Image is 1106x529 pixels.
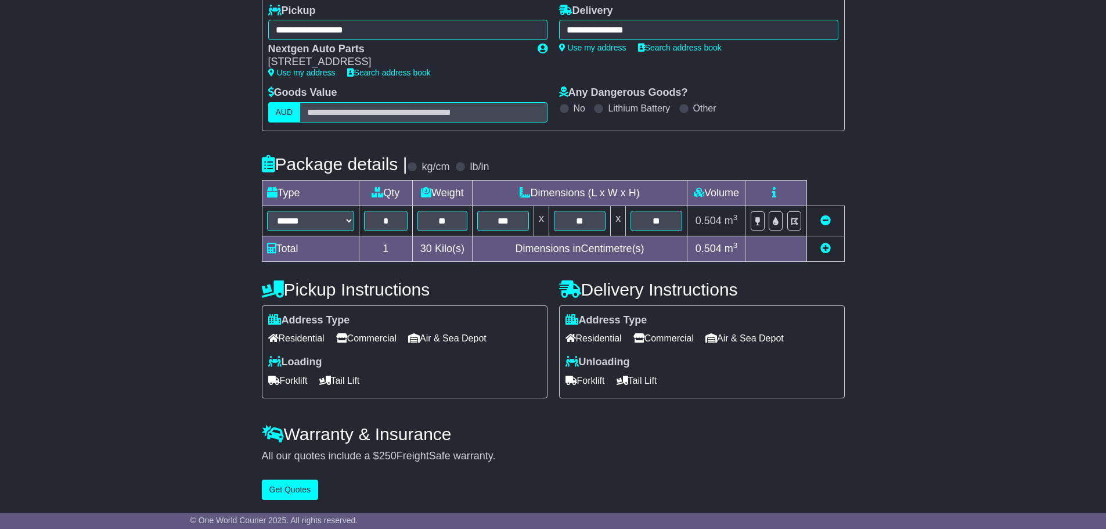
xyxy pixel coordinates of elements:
[268,87,337,99] label: Goods Value
[268,314,350,327] label: Address Type
[565,314,647,327] label: Address Type
[725,243,738,254] span: m
[262,154,408,174] h4: Package details |
[696,215,722,226] span: 0.504
[268,43,526,56] div: Nextgen Auto Parts
[268,102,301,123] label: AUD
[696,243,722,254] span: 0.504
[565,329,622,347] span: Residential
[268,5,316,17] label: Pickup
[705,329,784,347] span: Air & Sea Depot
[534,206,549,236] td: x
[262,480,319,500] button: Get Quotes
[617,372,657,390] span: Tail Lift
[268,68,336,77] a: Use my address
[472,180,687,206] td: Dimensions (L x W x H)
[559,43,626,52] a: Use my address
[565,356,630,369] label: Unloading
[268,372,308,390] span: Forklift
[733,241,738,250] sup: 3
[379,450,397,462] span: 250
[733,213,738,222] sup: 3
[319,372,360,390] span: Tail Lift
[611,206,626,236] td: x
[559,87,688,99] label: Any Dangerous Goods?
[359,236,413,261] td: 1
[574,103,585,114] label: No
[262,180,359,206] td: Type
[687,180,745,206] td: Volume
[470,161,489,174] label: lb/in
[262,236,359,261] td: Total
[421,161,449,174] label: kg/cm
[190,516,358,525] span: © One World Courier 2025. All rights reserved.
[262,450,845,463] div: All our quotes include a $ FreightSafe warranty.
[420,243,432,254] span: 30
[408,329,487,347] span: Air & Sea Depot
[336,329,397,347] span: Commercial
[820,243,831,254] a: Add new item
[268,356,322,369] label: Loading
[413,180,473,206] td: Weight
[693,103,716,114] label: Other
[413,236,473,261] td: Kilo(s)
[268,56,526,69] div: [STREET_ADDRESS]
[820,215,831,226] a: Remove this item
[472,236,687,261] td: Dimensions in Centimetre(s)
[608,103,670,114] label: Lithium Battery
[638,43,722,52] a: Search address book
[565,372,605,390] span: Forklift
[559,280,845,299] h4: Delivery Instructions
[347,68,431,77] a: Search address book
[725,215,738,226] span: m
[559,5,613,17] label: Delivery
[359,180,413,206] td: Qty
[262,280,547,299] h4: Pickup Instructions
[268,329,325,347] span: Residential
[633,329,694,347] span: Commercial
[262,424,845,444] h4: Warranty & Insurance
